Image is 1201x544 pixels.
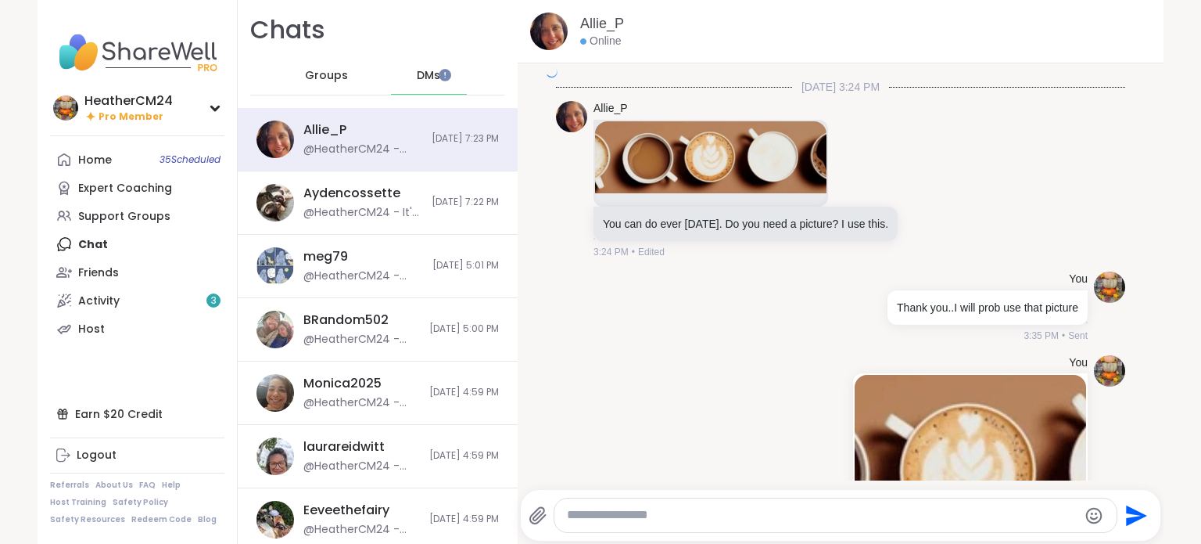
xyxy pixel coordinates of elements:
img: https://sharewell-space-live.sfo3.digitaloceanspaces.com/user-generated/41d32855-0ec4-4264-b983-4... [256,374,294,412]
span: DMs [417,68,440,84]
img: ShareWell Nav Logo [50,25,224,80]
a: Help [162,480,181,491]
a: Logout [50,441,224,470]
span: 3:24 PM [593,245,629,259]
div: @HeatherCM24 - That's at the same time when I'm eating dinner I wish I could go but I'll be in th... [303,142,422,157]
span: 3 [211,294,217,308]
a: Redeem Code [131,514,192,525]
img: https://sharewell-space-live.sfo3.digitaloceanspaces.com/user-generated/9890d388-459a-40d4-b033-d... [530,13,568,50]
span: [DATE] 7:23 PM [432,132,499,146]
div: meg79 [303,248,348,265]
a: Allie_P [580,14,624,34]
img: https://sharewell-space-live.sfo3.digitaloceanspaces.com/user-generated/9890d388-459a-40d4-b033-d... [556,101,587,132]
div: @HeatherCM24 - [URL][DOMAIN_NAME] [303,332,420,348]
div: Host [78,322,105,337]
span: [DATE] 4:59 PM [429,386,499,399]
a: Support Groups [50,202,224,230]
div: @HeatherCM24 - [URL][DOMAIN_NAME] [303,395,420,411]
img: IMG_9142.jpeg [595,121,826,193]
a: Referrals [50,480,89,491]
span: 3:35 PM [1024,329,1059,343]
span: [DATE] 4:59 PM [429,449,499,463]
span: 35 Scheduled [160,153,220,166]
h1: Chats [250,13,325,48]
a: Allie_P [593,101,628,117]
div: Earn $20 Credit [50,400,224,428]
iframe: Spotlight [439,69,451,81]
div: Activity [78,294,120,309]
a: Expert Coaching [50,174,224,202]
span: [DATE] 4:59 PM [429,513,499,526]
span: Pro Member [99,110,163,124]
img: https://sharewell-space-live.sfo3.digitaloceanspaces.com/user-generated/3c1f80e3-28cf-471a-88c7-c... [256,247,294,285]
span: [DATE] 5:00 PM [429,322,499,336]
span: [DATE] 7:22 PM [432,196,499,209]
div: Aydencossette [303,185,400,202]
a: Host [50,315,224,343]
a: Safety Policy [113,497,168,508]
div: @HeatherCM24 - It's up to you what you would like to do. I won't be offended if you unregister [303,205,422,221]
div: Home [78,153,112,168]
button: Emoji picker [1084,506,1103,525]
div: @HeatherCM24 - [URL][DOMAIN_NAME] [303,459,420,474]
div: Friends [78,265,119,281]
div: Online [580,34,621,49]
div: HeatherCM24 [84,92,173,110]
h4: You [1069,272,1088,287]
a: Friends [50,258,224,286]
div: laurareidwitt [303,438,385,456]
textarea: Type your message [567,507,1077,524]
span: [DATE] 5:01 PM [432,259,499,272]
span: Sent [1068,329,1088,343]
a: Host Training [50,497,106,508]
a: Home35Scheduled [50,146,224,174]
img: https://sharewell-space-live.sfo3.digitaloceanspaces.com/user-generated/e72d2dfd-06ae-43a5-b116-a... [1094,272,1125,303]
a: Safety Resources [50,514,125,525]
img: https://sharewell-space-live.sfo3.digitaloceanspaces.com/user-generated/3198844e-f0fa-4252-8e56-5... [256,438,294,475]
div: Allie_P [303,121,346,139]
span: • [1062,329,1065,343]
p: Thank you..I will prob use that picture [897,300,1078,315]
div: Support Groups [78,209,170,225]
img: HeatherCM24 [53,95,78,121]
img: https://sharewell-space-live.sfo3.digitaloceanspaces.com/user-generated/6c78a706-fec6-4ee4-9ab8-6... [256,184,294,222]
a: FAQ [139,480,156,491]
span: Groups [305,68,348,84]
button: Send [1117,498,1153,533]
div: Logout [77,448,117,463]
div: Monica2025 [303,375,382,392]
a: Activity3 [50,286,224,315]
h4: You [1069,355,1088,371]
span: [DATE] 3:24 PM [792,79,889,95]
div: @HeatherCM24 - [URL][DOMAIN_NAME] [303,268,423,284]
a: About Us [95,480,133,491]
img: https://sharewell-space-live.sfo3.digitaloceanspaces.com/user-generated/9890d388-459a-40d4-b033-d... [256,121,294,158]
img: https://sharewell-space-live.sfo3.digitaloceanspaces.com/user-generated/127af2b2-1259-4cf0-9fd7-7... [256,311,294,348]
p: You can do ever [DATE]. Do you need a picture? I use this. [603,216,888,232]
a: Blog [198,514,217,525]
div: BRandom502 [303,312,389,329]
img: https://sharewell-space-live.sfo3.digitaloceanspaces.com/user-generated/d1e65333-2a9f-4ee3-acf4-3... [256,501,294,539]
div: @HeatherCM24 - [URL][DOMAIN_NAME] [303,522,420,538]
div: Eeveethefairy [303,502,389,519]
span: • [632,245,635,259]
img: https://sharewell-space-live.sfo3.digitaloceanspaces.com/user-generated/e72d2dfd-06ae-43a5-b116-a... [1094,355,1125,387]
span: Edited [638,245,665,259]
div: Expert Coaching [78,181,172,196]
